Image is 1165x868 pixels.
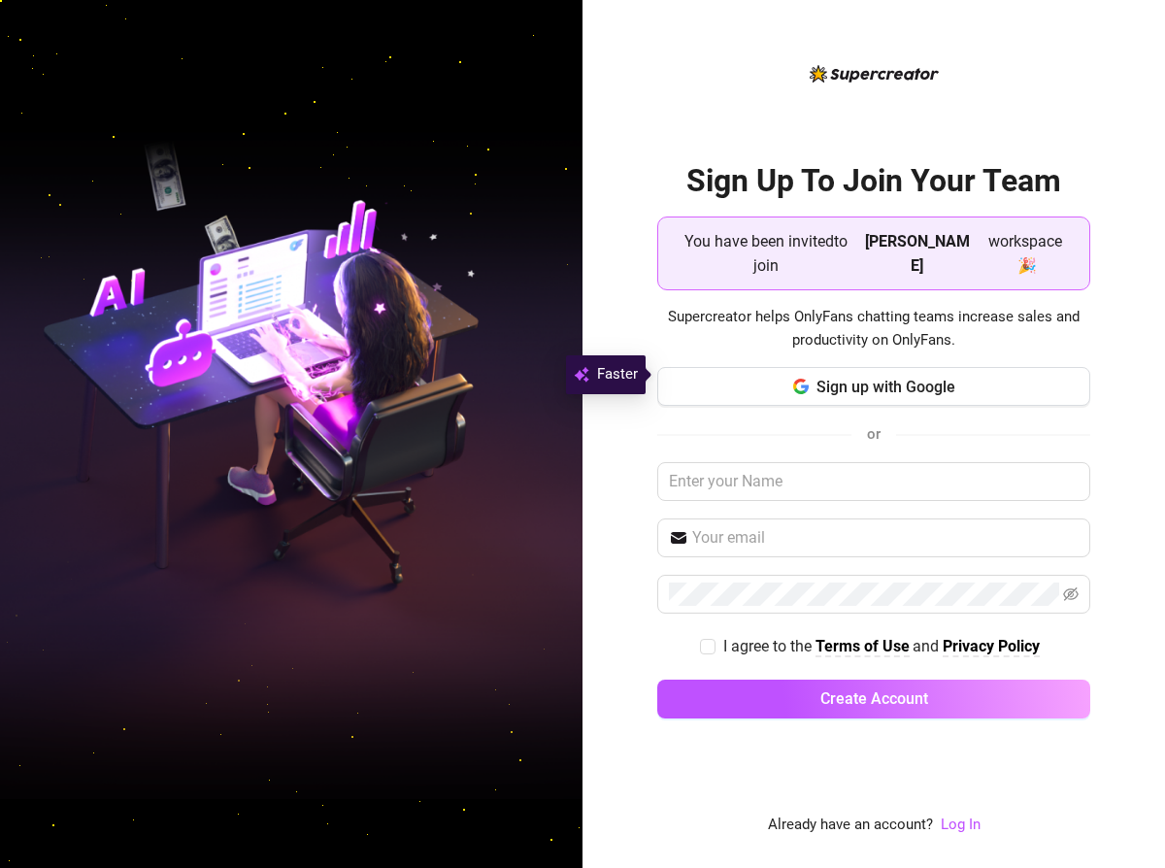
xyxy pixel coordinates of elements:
[574,363,589,386] img: svg%3e
[941,814,981,837] a: Log In
[692,526,1079,550] input: Your email
[865,232,970,275] strong: [PERSON_NAME]
[657,306,1090,351] span: Supercreator helps OnlyFans chatting teams increase sales and productivity on OnlyFans.
[815,637,910,657] a: Terms of Use
[657,680,1090,718] button: Create Account
[943,637,1040,657] a: Privacy Policy
[768,814,933,837] span: Already have an account?
[815,637,910,655] strong: Terms of Use
[657,367,1090,406] button: Sign up with Google
[941,816,981,833] a: Log In
[943,637,1040,655] strong: Privacy Policy
[810,65,939,83] img: logo-BBDzfeDw.svg
[674,229,857,278] span: You have been invited to join
[867,425,881,443] span: or
[978,229,1074,278] span: workspace 🎉
[723,637,815,655] span: I agree to the
[913,637,943,655] span: and
[657,462,1090,501] input: Enter your Name
[820,689,928,708] span: Create Account
[657,161,1090,201] h2: Sign Up To Join Your Team
[597,363,638,386] span: Faster
[816,378,955,396] span: Sign up with Google
[1063,586,1079,602] span: eye-invisible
